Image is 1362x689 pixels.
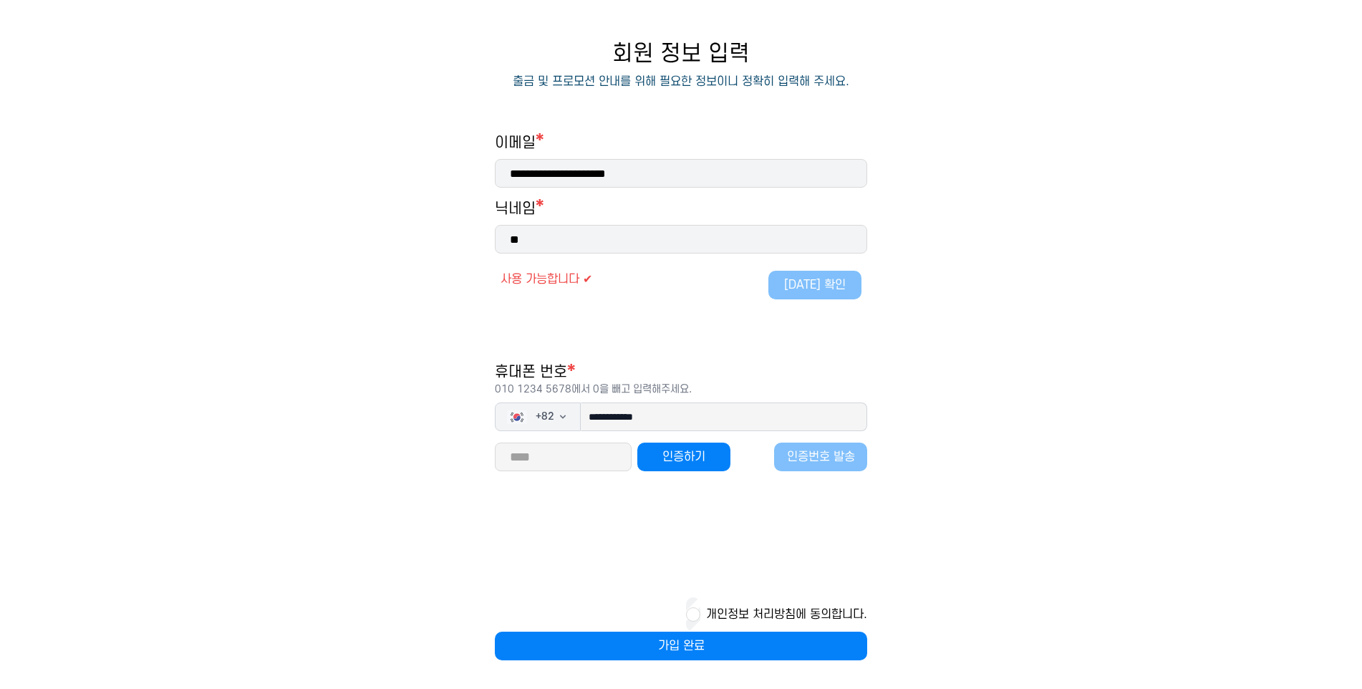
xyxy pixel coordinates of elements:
h1: 닉네임 [495,199,536,219]
h1: 휴대폰 번호 [495,362,867,397]
div: 사용 가능합니다 ✔ [501,271,861,288]
button: 가입 완료 [495,632,867,660]
p: 출금 및 프로모션 안내를 위해 필요한 정보이니 정확히 입력해 주세요. [513,73,849,90]
p: 010 1234 5678에서 0을 빼고 입력해주세요. [495,382,867,397]
p: 회원 정보 입력 [495,42,867,67]
button: [DATE] 확인 [768,271,861,299]
button: 개인정보 처리방침에 동의합니다. [706,606,867,623]
button: 인증하기 [637,443,730,471]
span: + 82 [536,410,554,424]
button: 인증번호 발송 [774,443,867,471]
h1: 이메일 [495,133,867,153]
